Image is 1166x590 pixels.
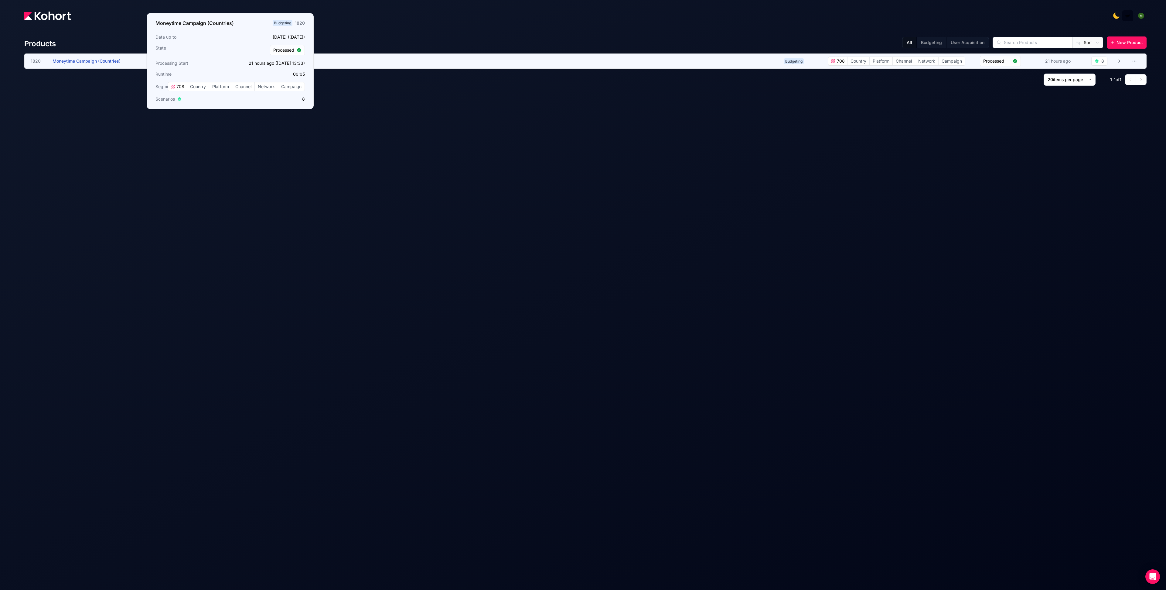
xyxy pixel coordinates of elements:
a: 1820Moneytime Campaign (Countries)Budgeting708CountryPlatformChannelNetworkCampaignProcessed21 ho... [31,54,1121,68]
span: - [1112,77,1114,82]
span: Country [187,82,209,91]
div: Open Intercom Messenger [1145,569,1160,584]
button: New Product [1107,36,1147,49]
span: New Product [1117,40,1143,46]
span: Network [255,82,278,91]
span: Platform [209,82,232,91]
h3: Runtime [155,71,228,77]
p: [DATE] ([DATE]) [232,34,305,40]
span: of [1116,77,1120,82]
div: 1820 [295,20,305,26]
span: Budgeting [784,58,804,64]
div: 21 hours ago [1044,57,1072,65]
h4: Products [24,39,56,49]
button: User Acquisition [946,37,989,48]
h3: State [155,45,228,55]
span: Segments [155,84,176,90]
span: Sort [1084,40,1092,46]
input: Search Products [993,37,1072,48]
span: Moneytime Campaign (Countries) [53,58,121,64]
span: Country [847,57,869,65]
h3: Data up to [155,34,228,40]
button: 20items per page [1044,74,1096,86]
span: 1 [1114,77,1116,82]
p: 21 hours ago ([DATE] 13:33) [232,60,305,66]
button: Budgeting [916,37,946,48]
button: All [902,37,916,48]
span: 1 [1120,77,1121,82]
p: 8 [232,96,305,102]
span: 1 [1110,77,1112,82]
img: logo_MoneyTimeLogo_1_20250619094856634230.png [1125,13,1131,19]
span: Scenarios [155,96,175,102]
h3: Processing Start [155,60,228,66]
span: items per page [1053,77,1083,82]
span: 708 [175,84,184,90]
div: 8 [1101,58,1104,64]
span: 708 [836,58,845,64]
app-duration-counter: 00:05 [293,71,305,77]
h3: Moneytime Campaign (Countries) [155,19,234,27]
span: Processed [983,58,1010,64]
span: Channel [232,82,254,91]
span: Network [915,57,938,65]
span: 1820 [31,58,45,64]
span: Campaign [278,82,305,91]
span: Budgeting [273,20,292,26]
span: Platform [870,57,892,65]
span: Campaign [939,57,965,65]
span: Channel [893,57,915,65]
span: 20 [1048,77,1053,82]
span: Processed [273,47,294,53]
img: Kohort logo [24,12,71,20]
